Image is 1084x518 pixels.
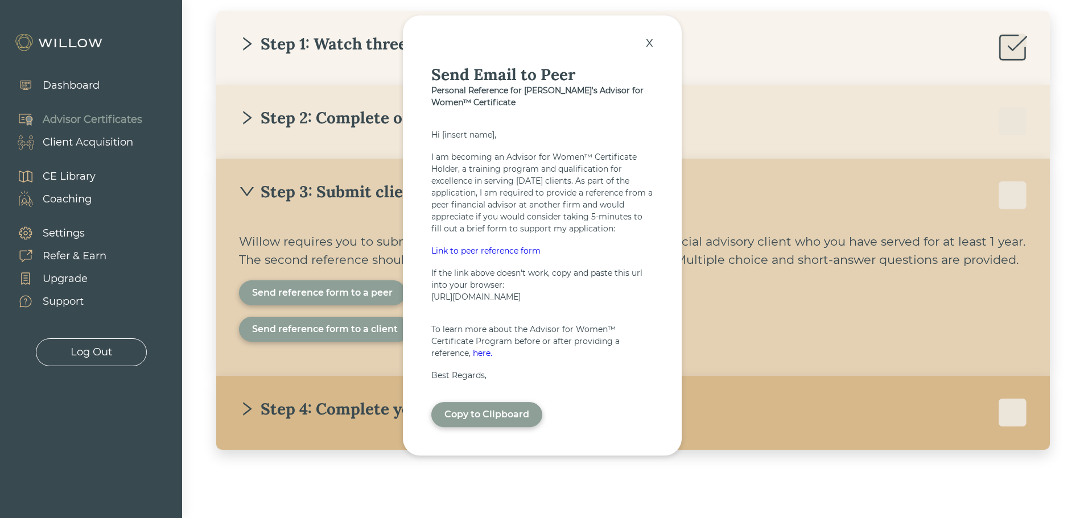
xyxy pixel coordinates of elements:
a: Coaching [6,188,96,210]
span: right [239,36,255,52]
span: down [239,184,255,200]
div: Step 1: Watch three trainings [239,34,481,54]
div: Log Out [71,345,112,360]
div: Willow requires you to submit two references. One reference from a financial advisory client who ... [239,233,1027,269]
div: [URL][DOMAIN_NAME] [431,291,653,303]
a: Settings [6,222,106,245]
div: Support [43,294,84,309]
div: To learn more about the Advisor for Women™ Certificate Program before or after providing a refere... [431,324,653,359]
a: Refer & Earn [6,245,106,267]
span: right [239,401,255,417]
a: CE Library [6,165,96,188]
div: Dashboard [43,78,100,93]
div: Client Acquisition [43,135,133,150]
div: CE Library [43,169,96,184]
div: Send reference form to a client [252,322,398,336]
a: Client Acquisition [6,131,142,154]
div: Coaching [43,192,92,207]
div: Step 3: Submit client and peer references [239,181,576,202]
span: right [239,110,255,126]
div: Step 4: Complete your Advisor Biography [239,399,572,419]
a: Dashboard [6,74,100,97]
a: here. [473,348,492,358]
div: I am becoming an Advisor for Women™ Certificate Holder, a training program and qualification for ... [431,151,653,235]
button: Copy to Clipboard [431,402,542,427]
a: Advisor Certificates [6,108,142,131]
div: Advisor Certificates [43,112,142,127]
b: Personal Reference for [PERSON_NAME]'s Advisor for Women™ Certificate [431,85,644,107]
a: Link to peer reference form [431,245,653,257]
div: Step 2: Complete one Coach Session [239,107,534,128]
div: x [640,30,659,55]
div: Send reference form to a peer [252,286,393,300]
div: Refer & Earn [43,248,106,264]
button: Send reference form to a peer [239,280,406,305]
a: Upgrade [6,267,106,290]
img: Willow [14,34,105,52]
div: Send Email to Peer [431,64,653,85]
div: Copy to Clipboard [444,408,529,421]
button: Send reference form to a client [239,317,411,342]
div: Hi [insert name], [431,129,653,141]
div: Best Regards, [431,370,653,382]
div: Upgrade [43,271,88,287]
div: If the link above doesn't work, copy and paste this url into your browser: [431,267,653,291]
div: Settings [43,226,85,241]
